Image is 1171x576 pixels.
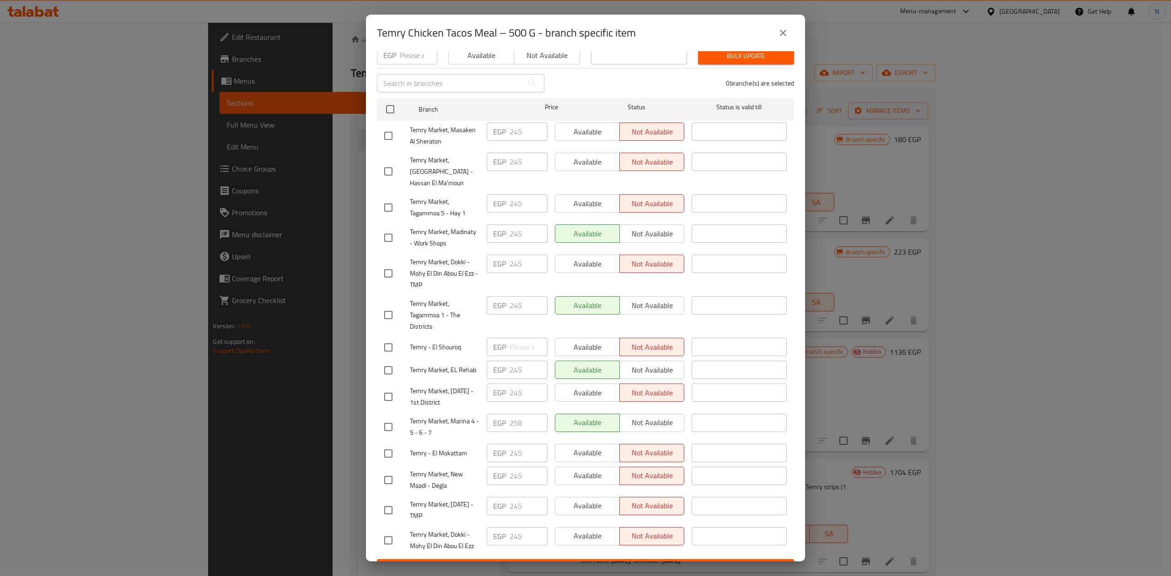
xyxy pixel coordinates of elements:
[410,155,479,189] span: Temry Market, [GEOGRAPHIC_DATA] - Hassan El Ma'moun
[493,501,506,512] p: EGP
[410,256,479,291] span: Temry Market, Dokki - Mohy El Din Abou El Ezz - TMP
[493,300,506,311] p: EGP
[493,228,506,239] p: EGP
[510,153,548,171] input: Please enter price
[493,156,506,167] p: EGP
[510,497,548,515] input: Please enter price
[510,194,548,213] input: Please enter price
[514,46,580,64] button: Not available
[772,22,794,44] button: close
[410,341,479,353] span: Temry - El Shouroq
[493,126,506,137] p: EGP
[383,50,396,61] p: EGP
[692,101,787,113] span: Status is valid till
[377,74,523,92] input: Search in branches
[410,385,479,408] span: Temry Market, [DATE] - 1st District
[493,470,506,481] p: EGP
[698,48,794,64] button: Bulk update
[510,467,548,485] input: Please enter price
[493,341,506,352] p: EGP
[510,255,548,273] input: Please enter price
[410,469,479,491] span: Temry Market, New Maadi - Degla
[510,444,548,462] input: Please enter price
[410,298,479,332] span: Temry Market, Tagammoa 1 - The Districts
[518,49,576,62] span: Not available
[410,226,479,249] span: Temry Market, Madinaty - Work Shops
[510,384,548,402] input: Please enter price
[493,364,506,375] p: EGP
[493,258,506,269] p: EGP
[493,531,506,542] p: EGP
[493,387,506,398] p: EGP
[448,46,514,64] button: Available
[726,79,794,88] p: 0 branche(s) are selected
[377,26,636,40] h2: Temry Chicken Tacos Meal – 500 G - branch specific item
[410,364,479,376] span: Temry Market, EL Rehab
[510,361,548,379] input: Please enter price
[493,198,506,209] p: EGP
[510,338,548,356] input: Please enter price
[493,417,506,428] p: EGP
[400,46,437,64] input: Please enter price
[377,559,794,576] button: Save
[510,414,548,432] input: Please enter price
[510,123,548,141] input: Please enter price
[410,196,479,219] span: Temry Market, Tagammoa 5 - Hay 1
[419,104,514,115] span: Branch
[510,527,548,545] input: Please enter price
[521,101,582,113] span: Price
[493,448,506,459] p: EGP
[705,50,787,62] span: Bulk update
[589,101,684,113] span: Status
[452,49,510,62] span: Available
[410,416,479,438] span: Temry Market, Marina 4 - 5 - 6 - 7
[410,529,479,552] span: Temry Market, Dokki - Mohy El Din Abou El Ezz
[410,499,479,522] span: Temry Market, [DATE] - TMP
[510,224,548,243] input: Please enter price
[410,124,479,147] span: Temry Market, Masaken Al Sheraton
[410,448,479,459] span: Temry - El Mokattam
[510,296,548,315] input: Please enter price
